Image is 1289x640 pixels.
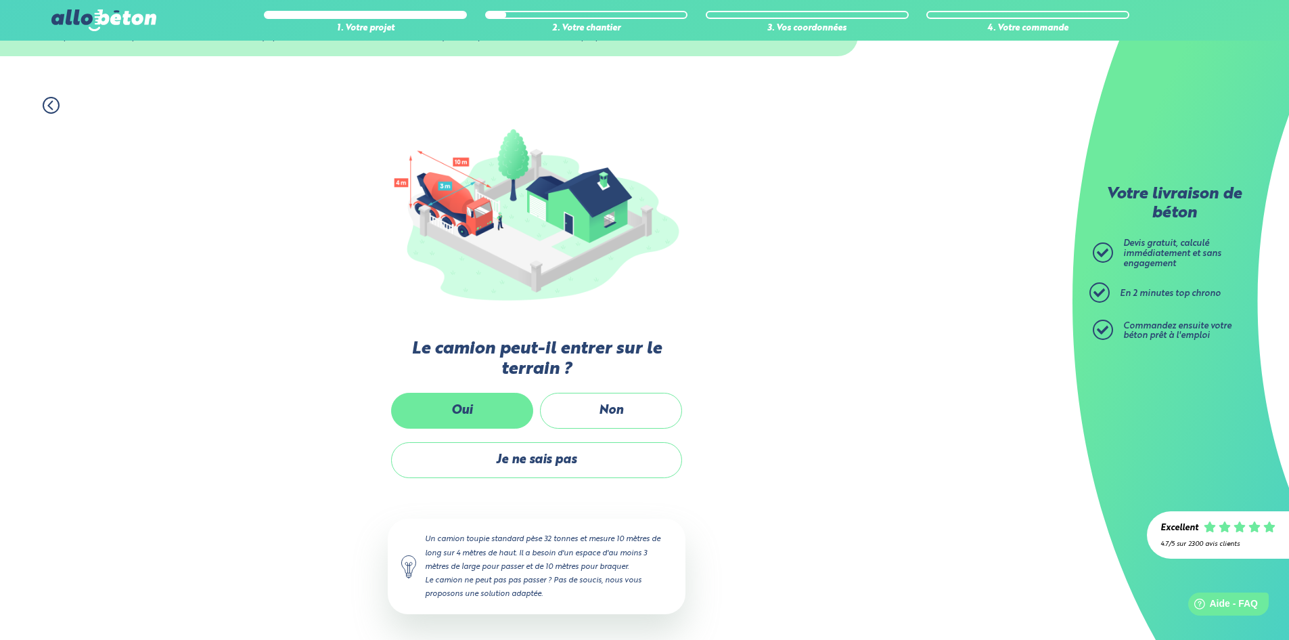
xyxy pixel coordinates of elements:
[1120,289,1221,298] span: En 2 minutes top chrono
[485,24,688,34] div: 2. Votre chantier
[540,393,682,429] label: Non
[264,24,467,34] div: 1. Votre projet
[391,442,682,478] label: Je ne sais pas
[1123,239,1221,268] span: Devis gratuit, calculé immédiatement et sans engagement
[1123,322,1231,341] span: Commandez ensuite votre béton prêt à l'emploi
[1169,587,1274,625] iframe: Help widget launcher
[1160,540,1275,548] div: 4.7/5 sur 2300 avis clients
[51,9,156,31] img: allobéton
[388,339,685,379] label: Le camion peut-il entrer sur le terrain ?
[1096,186,1252,223] p: Votre livraison de béton
[706,24,909,34] div: 3. Vos coordonnées
[926,24,1129,34] div: 4. Votre commande
[391,393,533,429] label: Oui
[388,519,685,614] div: Un camion toupie standard pèse 32 tonnes et mesure 10 mètres de long sur 4 mètres de haut. Il a b...
[1160,524,1198,534] div: Excellent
